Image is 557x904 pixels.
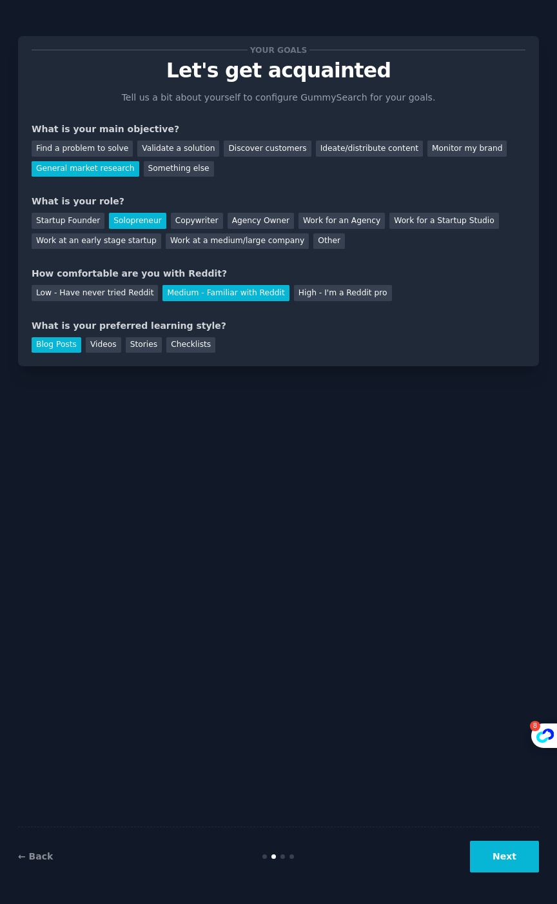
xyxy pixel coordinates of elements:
div: General market research [32,161,139,177]
div: Something else [144,161,214,177]
div: Medium - Familiar with Reddit [162,285,289,301]
div: Work at a medium/large company [166,233,309,250]
div: What is your preferred learning style? [32,319,525,333]
div: Stories [126,337,162,353]
div: Videos [86,337,121,353]
div: Copywriter [171,213,223,229]
div: How comfortable are you with Reddit? [32,267,525,280]
a: ← Back [18,851,53,861]
p: Tell us a bit about yourself to configure GummySearch for your goals. [116,91,441,104]
div: Solopreneur [109,213,166,229]
div: Low - Have never tried Reddit [32,285,158,301]
div: Monitor my brand [427,141,507,157]
span: Your goals [248,43,309,57]
div: Discover customers [224,141,311,157]
div: Startup Founder [32,213,104,229]
div: Validate a solution [137,141,219,157]
p: Let's get acquainted [32,59,525,82]
div: Ideate/distribute content [316,141,423,157]
div: Blog Posts [32,337,81,353]
div: High - I'm a Reddit pro [294,285,392,301]
div: Other [313,233,345,250]
div: Checklists [166,337,215,353]
div: Agency Owner [228,213,294,229]
div: Find a problem to solve [32,141,133,157]
div: Work at an early stage startup [32,233,161,250]
div: What is your main objective? [32,123,525,136]
button: Next [470,841,539,872]
div: Work for an Agency [298,213,385,229]
div: What is your role? [32,195,525,208]
div: Work for a Startup Studio [389,213,498,229]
